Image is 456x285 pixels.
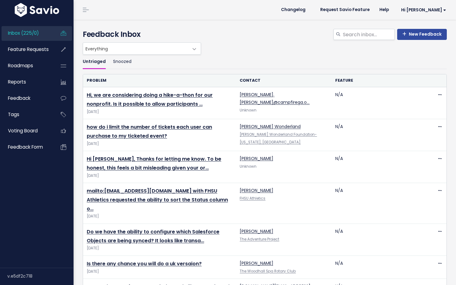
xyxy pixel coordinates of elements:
span: Unknown [240,108,256,113]
td: N/A [332,224,427,256]
ul: Filter feature requests [83,55,447,69]
a: FHSU Athletics [240,196,265,201]
a: [PERSON_NAME] Wonderland [240,123,301,130]
a: Voting Board [2,124,51,138]
a: Hi, we are considering doing a hike-a-thon for our nonprofit. Is it possible to allow participants … [87,92,213,107]
span: Tags [8,111,19,118]
span: [DATE] [87,173,232,179]
div: v.e5df2c718 [7,268,74,284]
th: Feature [332,74,427,87]
a: Is there any chance you will do a uk versaion? [87,260,202,267]
a: [PERSON_NAME] [240,155,273,162]
a: Feature Requests [2,42,51,57]
span: Everything [83,42,201,55]
a: The Adventure Project [240,237,279,242]
a: New Feedback [397,29,447,40]
a: Inbox (225/0) [2,26,51,40]
input: Search inbox... [342,29,395,40]
span: Inbox (225/0) [8,30,39,36]
span: Feedback [8,95,30,101]
a: Do we have the ability to configure which Salesforce Objects are being synced? It looks like transa… [87,228,219,244]
span: [DATE] [87,268,232,275]
td: N/A [332,119,427,151]
img: logo-white.9d6f32f41409.svg [13,3,61,17]
span: Changelog [281,8,306,12]
td: N/A [332,183,427,224]
td: N/A [332,256,427,279]
th: Contact [236,74,332,87]
span: [DATE] [87,245,232,252]
a: The Woodhall Spa Rotary Club [240,269,296,274]
a: Request Savio Feature [315,5,374,14]
a: Tags [2,107,51,122]
span: [DATE] [87,109,232,115]
a: Roadmaps [2,59,51,73]
a: [PERSON_NAME] Wonderland Foundation-[US_STATE], [GEOGRAPHIC_DATA] [240,132,317,145]
a: Reports [2,75,51,89]
a: [PERSON_NAME] [240,228,273,234]
span: Everything [83,43,188,54]
span: [DATE] [87,141,232,147]
a: [PERSON_NAME] [240,187,273,193]
td: N/A [332,151,427,183]
a: Feedback [2,91,51,105]
a: how do i limit the number of tickets each user can purchase to my ticketed event? [87,123,212,139]
span: [DATE] [87,213,232,220]
span: Voting Board [8,127,38,134]
a: mailto:[EMAIL_ADDRESS][DOMAIN_NAME] with FHSU Athletics requested the ability to sort the Status ... [87,187,228,212]
span: Roadmaps [8,62,33,69]
span: Hi [PERSON_NAME] [401,8,446,12]
a: Untriaged [83,55,106,69]
span: Feature Requests [8,46,49,53]
span: Reports [8,79,26,85]
a: [PERSON_NAME] [240,260,273,266]
td: N/A [332,87,427,119]
span: Feedback form [8,144,43,150]
a: Hi [PERSON_NAME] [394,5,451,15]
span: Unknown [240,164,256,169]
h4: Feedback Inbox [83,29,447,40]
a: Help [374,5,394,14]
a: Feedback form [2,140,51,154]
th: Problem [83,74,236,87]
a: Hi [PERSON_NAME], Thanks for letting me know. To be honest, this feels a bit misleading given you... [87,155,221,171]
a: Snoozed [113,55,131,69]
a: [PERSON_NAME].[PERSON_NAME]@campfirega.o… [240,92,310,105]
